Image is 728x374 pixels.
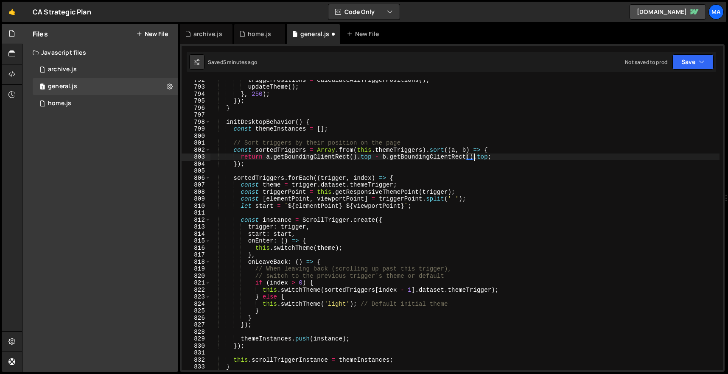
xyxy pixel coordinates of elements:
[182,189,210,196] div: 808
[182,195,210,203] div: 809
[2,2,22,22] a: 🤙
[182,245,210,252] div: 816
[182,251,210,259] div: 817
[347,30,382,38] div: New File
[182,349,210,357] div: 831
[182,98,210,105] div: 795
[182,237,210,245] div: 815
[182,105,210,112] div: 796
[630,4,706,20] a: [DOMAIN_NAME]
[625,59,667,66] div: Not saved to prod
[182,231,210,238] div: 814
[182,161,210,168] div: 804
[182,287,210,294] div: 822
[33,61,178,78] div: 17131/47521.js
[182,329,210,336] div: 828
[182,279,210,287] div: 821
[182,91,210,98] div: 794
[182,223,210,231] div: 813
[300,30,330,38] div: general.js
[48,83,77,90] div: general.js
[48,66,77,73] div: archive.js
[672,54,714,70] button: Save
[182,293,210,301] div: 823
[708,4,724,20] a: Ma
[33,29,48,39] h2: Files
[182,147,210,154] div: 802
[182,181,210,189] div: 807
[182,77,210,84] div: 792
[182,133,210,140] div: 800
[182,357,210,364] div: 832
[136,31,168,37] button: New File
[182,343,210,350] div: 830
[33,7,91,17] div: CA Strategic Plan
[182,175,210,182] div: 806
[182,273,210,280] div: 820
[193,30,222,38] div: archive.js
[182,315,210,322] div: 826
[182,321,210,329] div: 827
[182,265,210,273] div: 819
[33,95,178,112] div: 17131/47267.js
[223,59,257,66] div: 5 minutes ago
[22,44,178,61] div: Javascript files
[182,112,210,119] div: 797
[182,301,210,308] div: 824
[182,217,210,224] div: 812
[182,259,210,266] div: 818
[182,126,210,133] div: 799
[248,30,271,38] div: home.js
[40,84,45,91] span: 1
[182,335,210,343] div: 829
[182,307,210,315] div: 825
[182,363,210,371] div: 833
[182,154,210,161] div: 803
[328,4,400,20] button: Code Only
[48,100,71,107] div: home.js
[33,78,178,95] div: 17131/47264.js
[182,119,210,126] div: 798
[208,59,257,66] div: Saved
[182,209,210,217] div: 811
[182,84,210,91] div: 793
[182,140,210,147] div: 801
[182,203,210,210] div: 810
[182,167,210,175] div: 805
